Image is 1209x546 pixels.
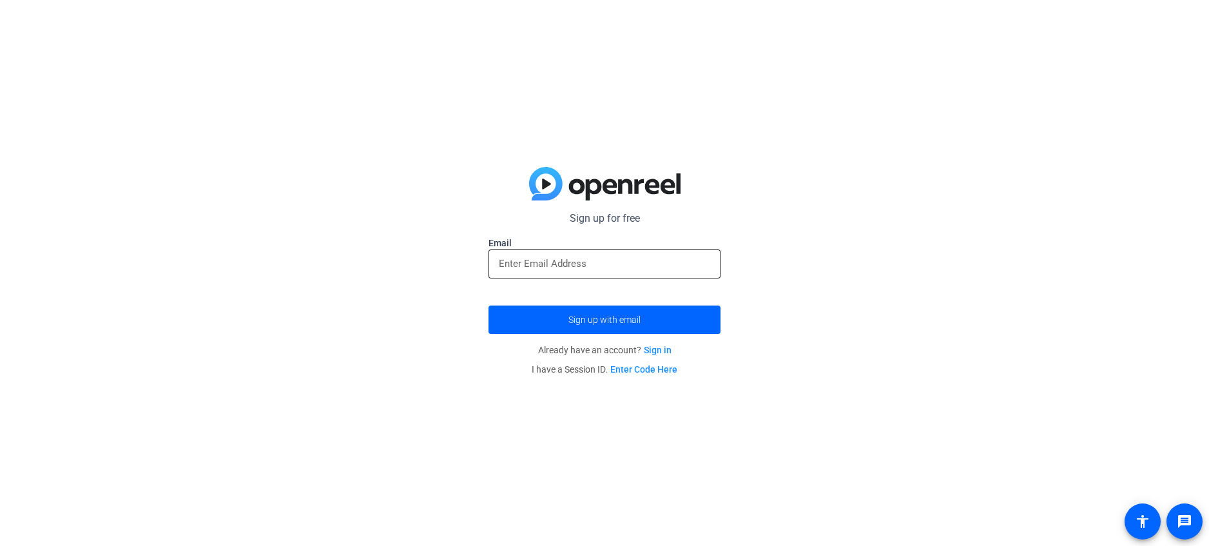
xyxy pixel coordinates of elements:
mat-icon: message [1177,514,1192,529]
mat-icon: accessibility [1135,514,1150,529]
a: Enter Code Here [610,364,677,375]
span: I have a Session ID. [532,364,677,375]
p: Sign up for free [488,211,721,226]
a: Sign in [644,345,672,355]
span: Already have an account? [538,345,672,355]
img: blue-gradient.svg [529,167,681,200]
input: Enter Email Address [499,256,710,271]
button: Sign up with email [488,306,721,334]
label: Email [488,237,721,249]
